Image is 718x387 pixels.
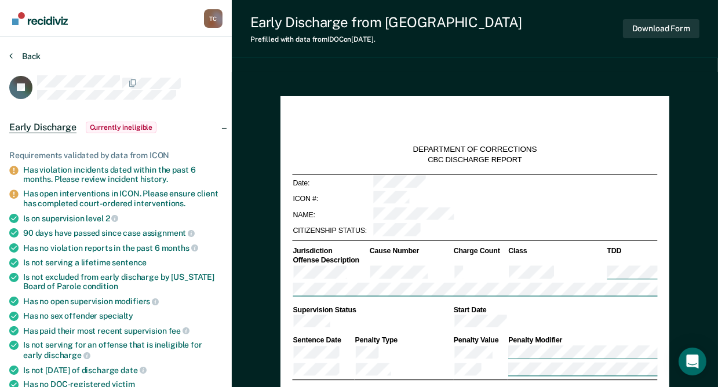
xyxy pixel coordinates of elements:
span: specialty [99,311,133,320]
div: Is not serving a lifetime [23,258,223,268]
div: Has no violation reports in the past 6 [23,243,223,253]
div: 90 days have passed since case [23,228,223,238]
span: Early Discharge [9,122,76,133]
div: Has no open supervision [23,296,223,306]
th: Class [508,246,606,255]
div: Has open interventions in ICON. Please ensure client has completed court-ordered interventions. [23,189,223,209]
button: Back [9,51,41,61]
span: discharge [44,351,90,360]
th: Sentence Date [292,335,354,345]
div: Is not excluded from early discharge by [US_STATE] Board of Parole [23,272,223,292]
img: Recidiviz [12,12,68,25]
span: fee [169,326,189,335]
span: 2 [105,214,119,223]
div: Is not serving for an offense that is ineligible for early [23,340,223,360]
div: T C [204,9,223,28]
span: date [121,366,146,375]
th: Jurisdiction [292,246,369,255]
span: assignment [143,228,195,238]
div: Early Discharge from [GEOGRAPHIC_DATA] [250,14,522,31]
button: Profile dropdown button [204,9,223,28]
div: Has paid their most recent supervision [23,326,223,336]
th: Penalty Modifier [508,335,657,345]
span: sentence [112,258,147,267]
div: Is on supervision level [23,213,223,224]
span: Currently ineligible [86,122,157,133]
td: NAME: [292,207,373,223]
td: CITIZENSHIP STATUS: [292,223,373,239]
th: Penalty Type [354,335,453,345]
th: Charge Count [453,246,508,255]
div: DEPARTMENT OF CORRECTIONS [413,145,537,155]
div: Prefilled with data from IDOC on [DATE] . [250,35,522,43]
span: months [162,243,198,253]
div: CBC DISCHARGE REPORT [428,155,522,165]
th: Cause Number [369,246,453,255]
div: Has no sex offender [23,311,223,321]
button: Download Form [623,19,699,38]
div: Requirements validated by data from ICON [9,151,223,160]
th: TDD [606,246,657,255]
th: Offense Description [292,255,369,265]
span: modifiers [115,297,159,306]
td: ICON #: [292,191,373,207]
td: Date: [292,174,373,191]
th: Start Date [453,305,658,314]
th: Penalty Value [453,335,508,345]
div: Is not [DATE] of discharge [23,365,223,375]
div: Has violation incidents dated within the past 6 months. Please review incident history. [23,165,223,185]
div: Open Intercom Messenger [679,348,706,375]
span: condition [83,282,118,291]
th: Supervision Status [292,305,453,314]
